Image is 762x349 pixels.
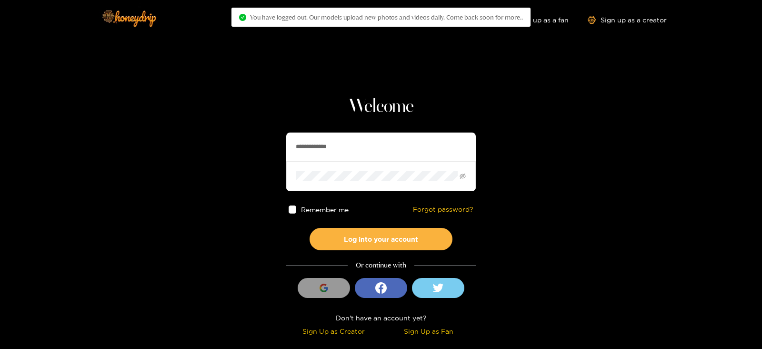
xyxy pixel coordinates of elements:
span: Remember me [301,206,349,213]
div: Don't have an account yet? [286,312,476,323]
span: eye-invisible [460,173,466,179]
h1: Welcome [286,95,476,118]
span: You have logged out. Our models upload new photos and videos daily. Come back soon for more.. [250,13,523,21]
button: Log into your account [310,228,452,250]
a: Sign up as a fan [503,16,569,24]
span: check-circle [239,14,246,21]
div: Sign Up as Fan [383,326,473,337]
a: Forgot password? [413,205,473,214]
div: Or continue with [286,260,476,271]
a: Sign up as a creator [588,16,667,24]
div: Sign Up as Creator [289,326,379,337]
